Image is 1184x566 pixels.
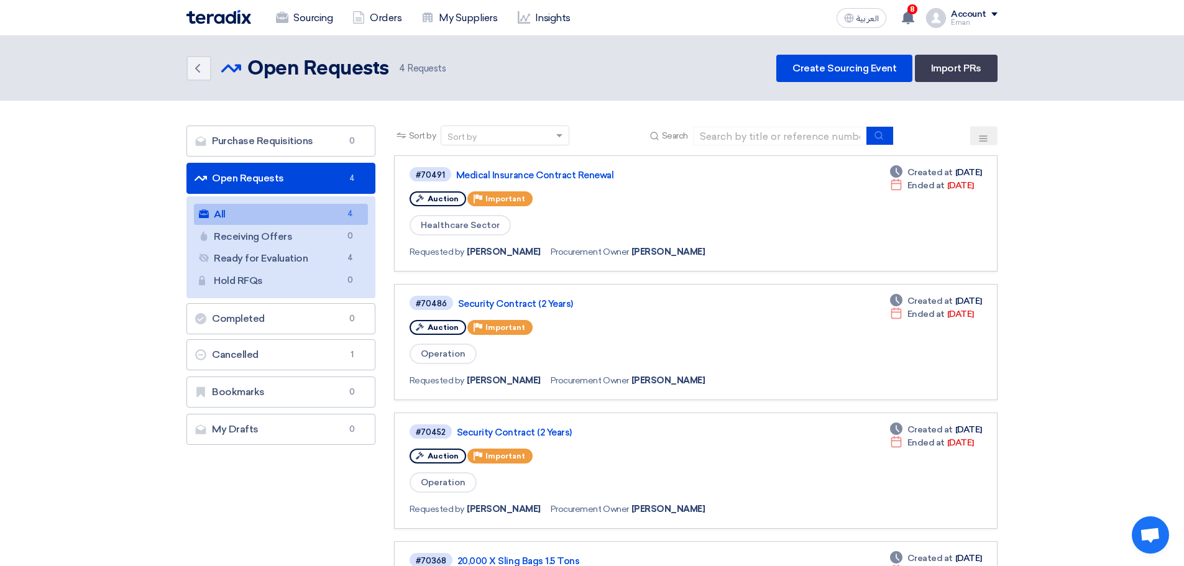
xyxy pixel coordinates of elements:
[905,436,974,449] span: [DATE]
[428,323,459,332] span: Auction
[890,294,982,308] div: [DATE]
[410,374,464,387] span: Requested by
[186,126,375,157] a: Purchase Requisitions0
[926,8,946,28] img: profile_test.png
[467,245,541,258] span: [PERSON_NAME]
[907,179,945,192] span: Ended at
[551,245,629,258] span: Procurement Owner
[551,503,629,516] span: Procurement Owner
[776,55,912,82] a: Create Sourcing Event
[907,552,953,565] span: Created at
[467,503,541,516] span: [PERSON_NAME]
[186,377,375,408] a: Bookmarks0
[345,172,360,185] span: 4
[458,298,769,309] a: Security Contract (2 Years)
[485,452,525,460] span: Important
[951,19,998,26] div: Eman
[551,374,629,387] span: Procurement Owner
[428,452,459,460] span: Auction
[194,204,368,225] a: All
[428,194,459,203] span: Auction
[508,4,581,32] a: Insights
[410,472,477,493] span: Operation
[194,226,368,247] a: Receiving Offers
[409,129,436,142] span: Sort by
[631,503,705,516] span: [PERSON_NAME]
[905,179,974,192] span: [DATE]
[631,245,705,258] span: [PERSON_NAME]
[343,208,358,221] span: 4
[345,349,360,361] span: 1
[890,423,982,436] div: [DATE]
[194,248,368,269] a: Ready for Evaluation
[416,557,446,565] div: #70368
[416,171,445,179] div: #70491
[410,344,477,364] span: Operation
[467,374,541,387] span: [PERSON_NAME]
[186,339,375,370] a: Cancelled1
[343,274,358,287] span: 0
[186,303,375,334] a: Completed0
[907,436,945,449] span: Ended at
[416,299,447,308] div: #70486
[951,9,986,20] div: Account
[343,230,358,243] span: 0
[399,63,405,74] span: 4
[186,414,375,445] a: My Drafts0
[837,8,886,28] button: العربية
[905,308,974,321] span: [DATE]
[662,129,688,142] span: Search
[186,10,251,24] img: Teradix logo
[890,166,982,179] div: [DATE]
[907,423,953,436] span: Created at
[345,423,360,436] span: 0
[410,215,511,235] span: Healthcare Sector
[410,245,464,258] span: Requested by
[342,4,411,32] a: Orders
[457,427,768,438] a: Security Contract (2 Years)
[343,252,358,265] span: 4
[266,4,342,32] a: Sourcing
[890,552,982,565] div: [DATE]
[456,170,767,181] a: Medical Insurance Contract Renewal
[399,62,446,76] span: Requests
[485,194,525,203] span: Important
[410,503,464,516] span: Requested by
[915,55,998,82] a: Import PRs
[411,4,507,32] a: My Suppliers
[447,130,477,144] div: Sort by
[1132,516,1169,554] div: Open chat
[345,135,360,147] span: 0
[186,163,375,194] a: Open Requests4
[693,127,867,145] input: Search by title or reference number
[194,270,368,291] a: Hold RFQs
[345,386,360,398] span: 0
[247,57,389,81] h2: Open Requests
[485,323,525,332] span: Important
[907,294,953,308] span: Created at
[631,374,705,387] span: [PERSON_NAME]
[856,14,879,23] span: العربية
[416,428,446,436] div: #70452
[907,4,917,14] span: 8
[907,308,945,321] span: Ended at
[907,166,953,179] span: Created at
[345,313,360,325] span: 0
